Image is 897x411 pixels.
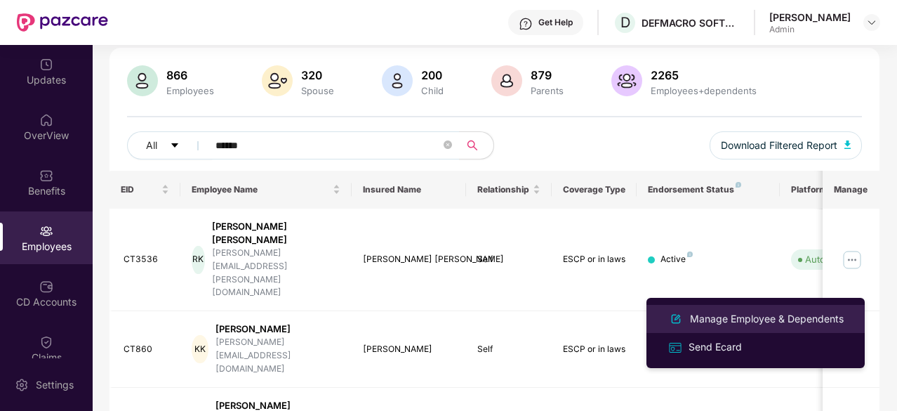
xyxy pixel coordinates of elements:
img: svg+xml;base64,PHN2ZyBpZD0iSG9tZSIgeG1sbnM9Imh0dHA6Ly93d3cudzMub3JnLzIwMDAvc3ZnIiB3aWR0aD0iMjAiIG... [39,113,53,127]
div: Endorsement Status [648,184,768,195]
img: svg+xml;base64,PHN2ZyBpZD0iRW1wbG95ZWVzIiB4bWxucz0iaHR0cDovL3d3dy53My5vcmcvMjAwMC9zdmciIHdpZHRoPS... [39,224,53,238]
div: CT3536 [124,253,170,266]
div: 2265 [648,68,759,82]
div: 866 [164,68,217,82]
img: svg+xml;base64,PHN2ZyB4bWxucz0iaHR0cDovL3d3dy53My5vcmcvMjAwMC9zdmciIHhtbG5zOnhsaW5rPSJodHRwOi8vd3... [127,65,158,96]
div: [PERSON_NAME][EMAIL_ADDRESS][PERSON_NAME][DOMAIN_NAME] [212,247,341,299]
img: svg+xml;base64,PHN2ZyBpZD0iQ0RfQWNjb3VudHMiIGRhdGEtbmFtZT0iQ0QgQWNjb3VudHMiIHhtbG5zPSJodHRwOi8vd3... [39,280,53,294]
div: CT860 [124,343,170,356]
img: svg+xml;base64,PHN2ZyB4bWxucz0iaHR0cDovL3d3dy53My5vcmcvMjAwMC9zdmciIHdpZHRoPSI4IiBoZWlnaHQ9IjgiIH... [736,182,741,188]
span: All [146,138,157,153]
span: close-circle [444,139,452,152]
th: EID [109,171,181,209]
th: Employee Name [180,171,352,209]
th: Insured Name [352,171,466,209]
img: svg+xml;base64,PHN2ZyB4bWxucz0iaHR0cDovL3d3dy53My5vcmcvMjAwMC9zdmciIHhtbG5zOnhsaW5rPSJodHRwOi8vd3... [382,65,413,96]
div: Active [660,253,693,266]
th: Coverage Type [552,171,637,209]
button: search [459,131,494,159]
img: svg+xml;base64,PHN2ZyBpZD0iQmVuZWZpdHMiIHhtbG5zPSJodHRwOi8vd3d3LnczLm9yZy8yMDAwL3N2ZyIgd2lkdGg9Ij... [39,169,53,183]
span: Download Filtered Report [721,138,837,153]
div: 320 [298,68,337,82]
div: Employees [164,85,217,96]
span: search [459,140,486,151]
img: svg+xml;base64,PHN2ZyB4bWxucz0iaHR0cDovL3d3dy53My5vcmcvMjAwMC9zdmciIHhtbG5zOnhsaW5rPSJodHRwOi8vd3... [491,65,522,96]
img: svg+xml;base64,PHN2ZyBpZD0iSGVscC0zMngzMiIgeG1sbnM9Imh0dHA6Ly93d3cudzMub3JnLzIwMDAvc3ZnIiB3aWR0aD... [519,17,533,31]
div: Spouse [298,85,337,96]
div: [PERSON_NAME][EMAIL_ADDRESS][DOMAIN_NAME] [215,336,340,376]
div: Admin [769,24,851,35]
div: Manage Employee & Dependents [687,311,846,327]
img: svg+xml;base64,PHN2ZyB4bWxucz0iaHR0cDovL3d3dy53My5vcmcvMjAwMC9zdmciIHhtbG5zOnhsaW5rPSJodHRwOi8vd3... [667,311,684,327]
button: Allcaret-down [127,131,213,159]
div: Employees+dependents [648,85,759,96]
div: RK [192,246,204,274]
img: svg+xml;base64,PHN2ZyBpZD0iVXBkYXRlZCIgeG1sbnM9Imh0dHA6Ly93d3cudzMub3JnLzIwMDAvc3ZnIiB3aWR0aD0iMj... [39,58,53,72]
img: svg+xml;base64,PHN2ZyB4bWxucz0iaHR0cDovL3d3dy53My5vcmcvMjAwMC9zdmciIHhtbG5zOnhsaW5rPSJodHRwOi8vd3... [844,141,851,149]
img: svg+xml;base64,PHN2ZyB4bWxucz0iaHR0cDovL3d3dy53My5vcmcvMjAwMC9zdmciIHdpZHRoPSIxNiIgaGVpZ2h0PSIxNi... [667,340,683,355]
div: [PERSON_NAME] [215,322,340,336]
div: Get Help [538,17,573,28]
div: Self [477,253,540,266]
div: Settings [32,378,78,392]
div: Parents [528,85,566,96]
span: close-circle [444,141,452,149]
div: DEFMACRO SOFTWARE PRIVATE LIMITED [642,16,740,30]
div: [PERSON_NAME] [PERSON_NAME] [212,220,341,247]
span: Relationship [477,184,530,195]
img: svg+xml;base64,PHN2ZyBpZD0iQ2xhaW0iIHhtbG5zPSJodHRwOi8vd3d3LnczLm9yZy8yMDAwL3N2ZyIgd2lkdGg9IjIwIi... [39,335,53,349]
img: svg+xml;base64,PHN2ZyB4bWxucz0iaHR0cDovL3d3dy53My5vcmcvMjAwMC9zdmciIHdpZHRoPSI4IiBoZWlnaHQ9IjgiIH... [687,252,693,257]
div: 200 [418,68,446,82]
div: ESCP or in laws [563,253,626,266]
th: Manage [823,171,879,209]
img: manageButton [841,249,863,271]
div: KK [192,335,208,363]
img: New Pazcare Logo [17,13,108,32]
th: Relationship [466,171,552,209]
img: svg+xml;base64,PHN2ZyB4bWxucz0iaHR0cDovL3d3dy53My5vcmcvMjAwMC9zdmciIHhtbG5zOnhsaW5rPSJodHRwOi8vd3... [611,65,642,96]
div: Self [477,343,540,356]
div: 879 [528,68,566,82]
div: [PERSON_NAME] [769,11,851,24]
img: svg+xml;base64,PHN2ZyBpZD0iRHJvcGRvd24tMzJ4MzIiIHhtbG5zPSJodHRwOi8vd3d3LnczLm9yZy8yMDAwL3N2ZyIgd2... [866,17,877,28]
div: [PERSON_NAME] [PERSON_NAME] [363,253,455,266]
div: Send Ecard [686,339,745,355]
span: Employee Name [192,184,330,195]
span: EID [121,184,159,195]
div: Child [418,85,446,96]
div: [PERSON_NAME] [363,343,455,356]
span: D [620,14,630,31]
div: ESCP or in laws [563,343,626,356]
span: caret-down [170,141,180,152]
div: Auto Verified [805,252,861,266]
button: Download Filtered Report [710,131,863,159]
img: svg+xml;base64,PHN2ZyB4bWxucz0iaHR0cDovL3d3dy53My5vcmcvMjAwMC9zdmciIHhtbG5zOnhsaW5rPSJodHRwOi8vd3... [262,65,293,96]
div: Platform Status [791,184,868,195]
img: svg+xml;base64,PHN2ZyBpZD0iU2V0dGluZy0yMHgyMCIgeG1sbnM9Imh0dHA6Ly93d3cudzMub3JnLzIwMDAvc3ZnIiB3aW... [15,378,29,392]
